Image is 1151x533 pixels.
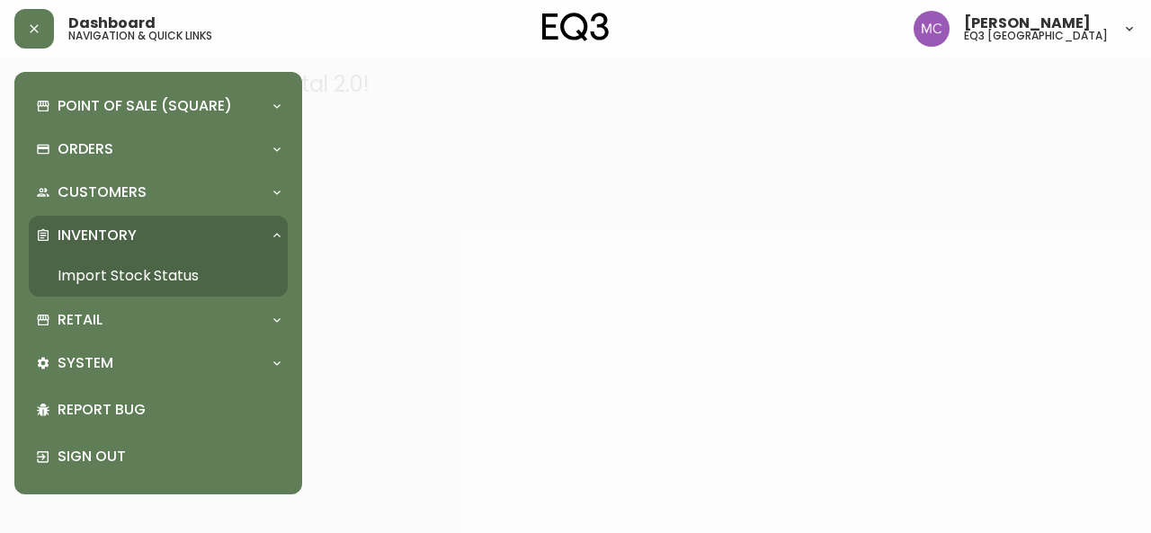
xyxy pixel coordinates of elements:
h5: navigation & quick links [68,31,212,41]
h5: eq3 [GEOGRAPHIC_DATA] [964,31,1108,41]
p: Retail [58,310,103,330]
p: Customers [58,182,147,202]
p: Orders [58,139,113,159]
a: Import Stock Status [29,255,288,297]
p: System [58,353,113,373]
div: Inventory [29,216,288,255]
p: Report Bug [58,400,281,420]
img: logo [542,13,609,41]
div: Customers [29,173,288,212]
div: Report Bug [29,386,288,433]
span: [PERSON_NAME] [964,16,1091,31]
div: System [29,343,288,383]
div: Retail [29,300,288,340]
p: Sign Out [58,447,281,466]
span: Dashboard [68,16,156,31]
div: Orders [29,129,288,169]
div: Point of Sale (Square) [29,86,288,126]
img: 6dbdb61c5655a9a555815750a11666cc [914,11,950,47]
p: Inventory [58,226,137,245]
div: Sign Out [29,433,288,480]
p: Point of Sale (Square) [58,96,232,116]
